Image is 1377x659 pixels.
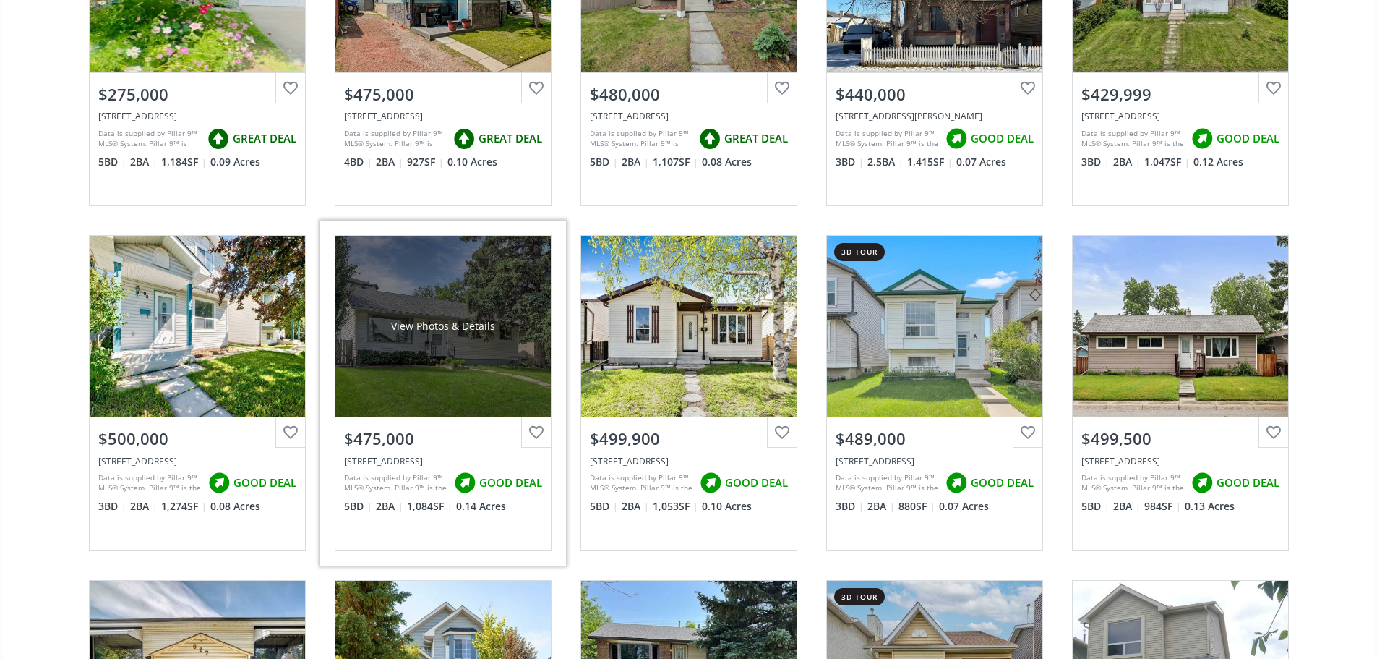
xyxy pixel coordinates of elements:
div: Data is supplied by Pillar 9™ MLS® System. Pillar 9™ is the owner of the copyright in its MLS® Sy... [98,128,200,150]
span: 2 BA [376,499,403,514]
a: $499,500[STREET_ADDRESS]Data is supplied by Pillar 9™ MLS® System. Pillar 9™ is the owner of the ... [1058,221,1303,565]
div: 75 Woodglen Close SW, Calgary, AB T2W 4M9 [590,110,788,122]
span: GOOD DEAL [479,475,542,490]
span: 2 BA [622,499,649,514]
div: View Photos & Details [391,319,495,333]
span: 2 BA [622,155,649,169]
span: GREAT DEAL [233,131,296,146]
span: 0.12 Acres [1193,155,1243,169]
span: 3 BD [836,155,864,169]
img: rating icon [205,469,233,498]
span: GREAT DEAL [724,131,788,146]
div: 960 Erin Woods Drive SE, Calgary, AB T2A 1M5 [836,110,1034,122]
span: 5 BD [590,499,618,514]
span: 2.5 BA [867,155,904,169]
span: 0.13 Acres [1185,499,1235,514]
span: 0.14 Acres [456,499,506,514]
a: 3d tour$489,000[STREET_ADDRESS]Data is supplied by Pillar 9™ MLS® System. Pillar 9™ is the owner ... [812,221,1058,565]
div: Data is supplied by Pillar 9™ MLS® System. Pillar 9™ is the owner of the copyright in its MLS® Sy... [344,128,446,150]
span: 1,084 SF [407,499,452,514]
span: 1,184 SF [161,155,207,169]
span: 5 BD [590,155,618,169]
div: $499,500 [1081,428,1279,450]
span: 0.08 Acres [702,155,752,169]
span: 0.10 Acres [447,155,497,169]
div: $475,000 [344,428,542,450]
a: View Photos & Details$475,000[STREET_ADDRESS]Data is supplied by Pillar 9™ MLS® System. Pillar 9™... [320,221,566,565]
div: 88 Castlebrook Rise NE, Calgary, AB T3J 1P1 [590,455,788,467]
span: 0.07 Acres [956,155,1006,169]
div: Data is supplied by Pillar 9™ MLS® System. Pillar 9™ is the owner of the copyright in its MLS® Sy... [1081,128,1184,150]
span: GOOD DEAL [725,475,788,490]
span: 3 BD [836,499,864,514]
div: 13 Country Hills Drive NW, Calgary, AB T3K4S5 [836,455,1034,467]
a: $500,000[STREET_ADDRESS]Data is supplied by Pillar 9™ MLS® System. Pillar 9™ is the owner of the ... [74,221,320,565]
div: $440,000 [836,83,1034,106]
span: 1,053 SF [653,499,698,514]
span: 2 BA [867,499,895,514]
div: Data is supplied by Pillar 9™ MLS® System. Pillar 9™ is the owner of the copyright in its MLS® Sy... [836,472,938,494]
span: 927 SF [407,155,444,169]
div: $499,900 [590,428,788,450]
span: GOOD DEAL [971,131,1034,146]
span: 3 BD [1081,155,1110,169]
div: Data is supplied by Pillar 9™ MLS® System. Pillar 9™ is the owner of the copyright in its MLS® Sy... [98,472,201,494]
span: 1,415 SF [907,155,953,169]
span: 4 BD [344,155,372,169]
span: GOOD DEAL [1217,131,1279,146]
span: 5 BD [98,155,126,169]
div: Data is supplied by Pillar 9™ MLS® System. Pillar 9™ is the owner of the copyright in its MLS® Sy... [344,472,447,494]
div: $475,000 [344,83,542,106]
span: 5 BD [1081,499,1110,514]
img: rating icon [450,469,479,498]
div: $429,999 [1081,83,1279,106]
img: rating icon [695,124,724,153]
img: rating icon [942,469,971,498]
span: 2 BA [130,155,158,169]
span: GOOD DEAL [1217,475,1279,490]
div: $480,000 [590,83,788,106]
img: rating icon [204,124,233,153]
div: 2602 44 Street SE, Calgary, AB t2b 1j6 [1081,455,1279,467]
span: 3 BD [98,499,126,514]
span: 880 SF [898,499,935,514]
div: $275,000 [98,83,296,106]
div: Data is supplied by Pillar 9™ MLS® System. Pillar 9™ is the owner of the copyright in its MLS® Sy... [836,128,938,150]
div: Data is supplied by Pillar 9™ MLS® System. Pillar 9™ is the owner of the copyright in its MLS® Sy... [1081,472,1184,494]
div: $489,000 [836,428,1034,450]
span: 2 BA [1113,499,1141,514]
span: 0.08 Acres [210,499,260,514]
div: 928 Pensdale Crescent SE, Calgary, AB T2A2G1 [1081,110,1279,122]
img: rating icon [696,469,725,498]
a: $499,900[STREET_ADDRESS]Data is supplied by Pillar 9™ MLS® System. Pillar 9™ is the owner of the ... [566,221,812,565]
span: GOOD DEAL [971,475,1034,490]
span: 1,047 SF [1144,155,1190,169]
img: rating icon [1188,124,1217,153]
div: 563 Deerpath Court SE, Calgary, AB T2J 6C8 [344,110,542,122]
img: rating icon [450,124,479,153]
img: rating icon [942,124,971,153]
div: Data is supplied by Pillar 9™ MLS® System. Pillar 9™ is the owner of the copyright in its MLS® Sy... [590,128,692,150]
div: Data is supplied by Pillar 9™ MLS® System. Pillar 9™ is the owner of the copyright in its MLS® Sy... [590,472,692,494]
span: 1,107 SF [653,155,698,169]
span: 2 BA [376,155,403,169]
div: $500,000 [98,428,296,450]
span: GOOD DEAL [233,475,296,490]
span: 2 BA [130,499,158,514]
span: 0.07 Acres [939,499,989,514]
div: 68 Applebrook Circle SE, Calgary, AB T2A 7T2 [98,455,296,467]
span: 0.10 Acres [702,499,752,514]
span: 1,274 SF [161,499,207,514]
span: 2 BA [1113,155,1141,169]
span: 0.09 Acres [210,155,260,169]
span: 984 SF [1144,499,1181,514]
img: rating icon [1188,469,1217,498]
span: 5 BD [344,499,372,514]
div: 5435 Valentine Crescent SE, Calgary, AB T2A 2K8 [344,455,542,467]
div: 99 Applegrove Crescent SE, Calgary, AB T2A 7R5 [98,110,296,122]
span: GREAT DEAL [479,131,542,146]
